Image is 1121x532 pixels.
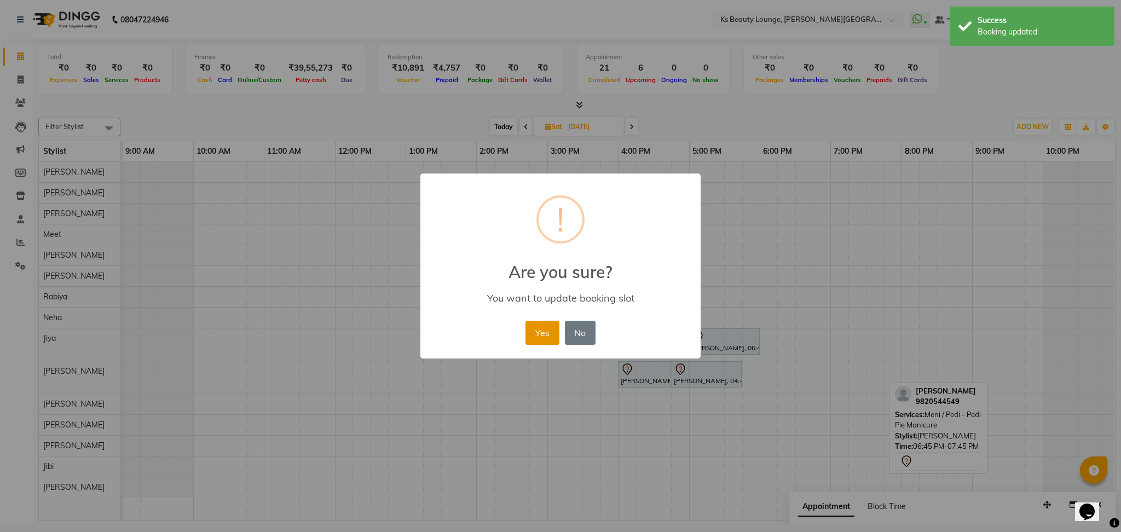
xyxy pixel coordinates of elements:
[565,321,596,345] button: No
[978,15,1106,26] div: Success
[978,26,1106,38] div: Booking updated
[557,198,564,241] div: !
[1075,488,1110,521] iframe: chat widget
[420,249,701,282] h2: Are you sure?
[525,321,559,345] button: Yes
[436,292,685,304] div: You want to update booking slot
